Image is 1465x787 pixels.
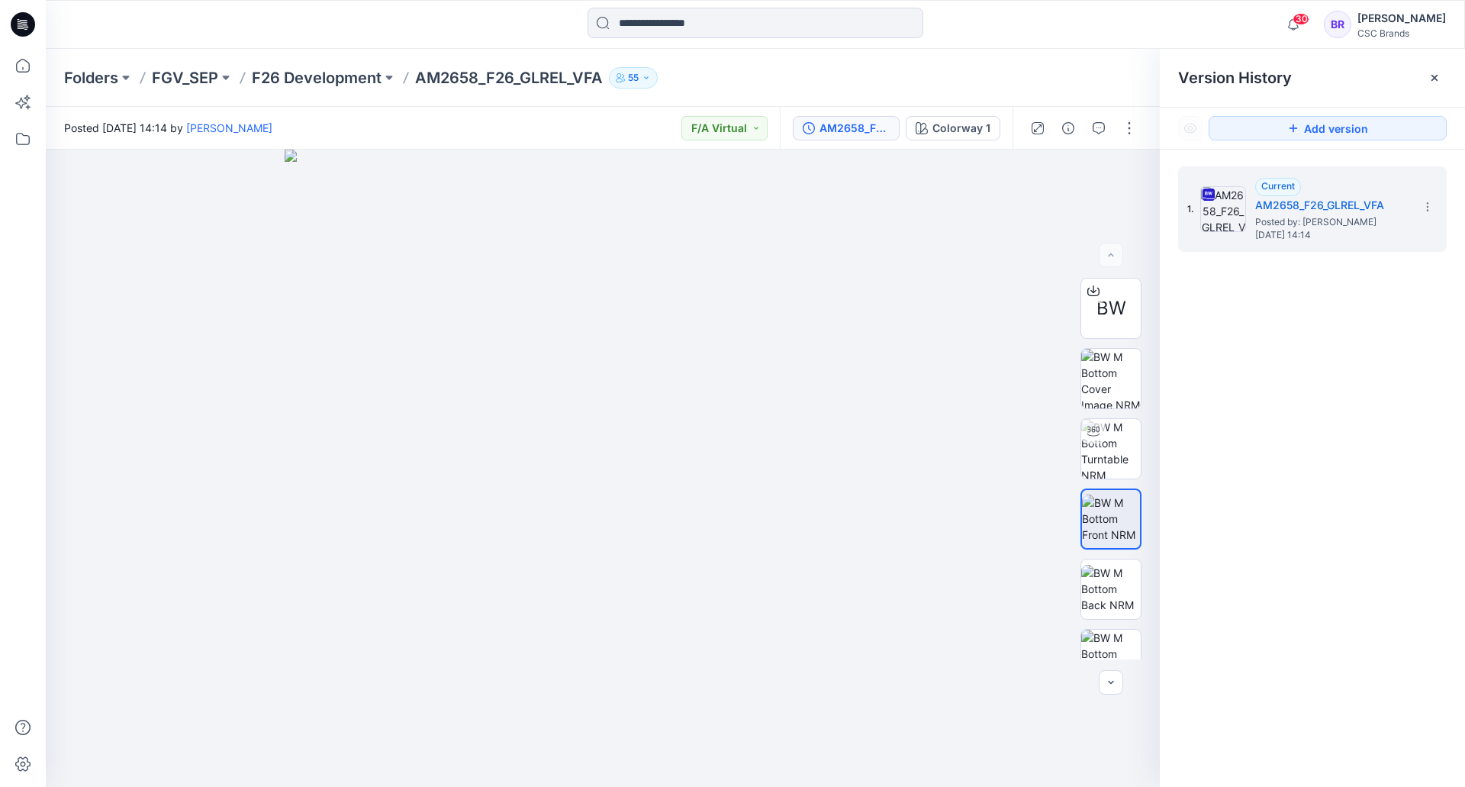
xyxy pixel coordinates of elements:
[628,69,639,86] p: 55
[1261,180,1295,192] span: Current
[793,116,900,140] button: AM2658_F26_GLREL_VFA
[1255,196,1408,214] h5: AM2658_F26_GLREL_VFA
[415,67,603,89] p: AM2658_F26_GLREL_VFA
[152,67,218,89] a: FGV_SEP
[1178,69,1292,87] span: Version History
[1200,186,1246,232] img: AM2658_F26_GLREL_VFA
[1082,495,1140,543] img: BW M Bottom Front NRM
[1081,349,1141,408] img: BW M Bottom Cover Image NRM
[285,150,922,787] img: eyJhbGciOiJIUzI1NiIsImtpZCI6IjAiLCJzbHQiOiJzZXMiLCJ0eXAiOiJKV1QifQ.eyJkYXRhIjp7InR5cGUiOiJzdG9yYW...
[1056,116,1080,140] button: Details
[1357,27,1446,39] div: CSC Brands
[186,121,272,134] a: [PERSON_NAME]
[64,120,272,136] span: Posted [DATE] 14:14 by
[1187,202,1194,216] span: 1.
[1178,116,1203,140] button: Show Hidden Versions
[906,116,1000,140] button: Colorway 1
[1428,72,1441,84] button: Close
[819,120,890,137] div: AM2658_F26_GLREL_VFA
[64,67,118,89] a: Folders
[1357,9,1446,27] div: [PERSON_NAME]
[1255,230,1408,240] span: [DATE] 14:14
[1081,565,1141,613] img: BW M Bottom Back NRM
[1293,13,1309,25] span: 30
[1209,116,1447,140] button: Add version
[1255,214,1408,230] span: Posted by: Bapu Ramachandra
[1096,295,1126,322] span: BW
[252,67,382,89] a: F26 Development
[1081,419,1141,479] img: BW M Bottom Turntable NRM
[1324,11,1351,38] div: BR
[932,120,990,137] div: Colorway 1
[609,67,658,89] button: 55
[1081,630,1141,689] img: BW M Bottom Front CloseUp NRM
